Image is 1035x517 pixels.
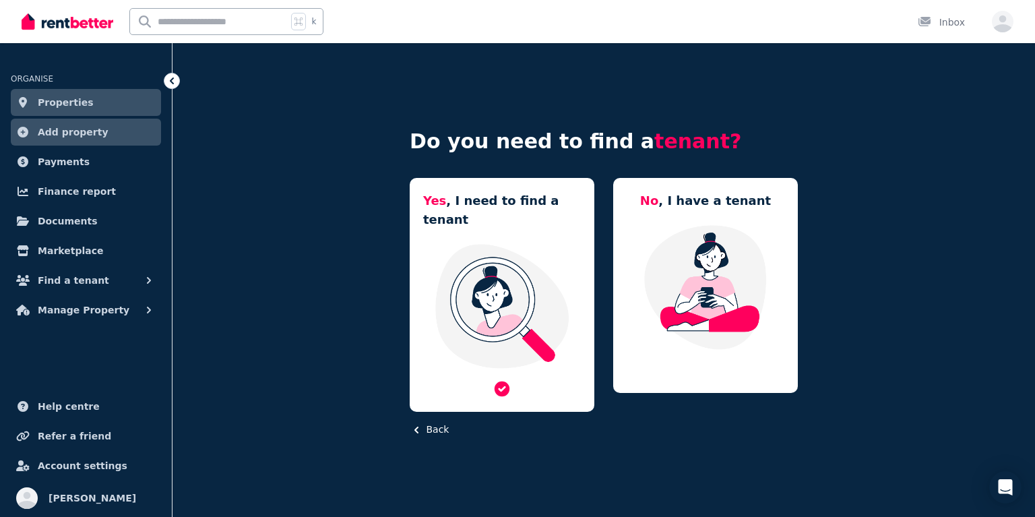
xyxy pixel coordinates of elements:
a: Documents [11,208,161,235]
span: k [311,16,316,27]
span: Payments [38,154,90,170]
span: Add property [38,124,108,140]
h5: , I need to find a tenant [423,191,581,229]
span: Account settings [38,458,127,474]
span: [PERSON_NAME] [49,490,136,506]
button: Find a tenant [11,267,161,294]
a: Properties [11,89,161,116]
span: ORGANISE [11,74,53,84]
div: Inbox [918,16,965,29]
button: Manage Property [11,297,161,324]
a: Finance report [11,178,161,205]
a: Add property [11,119,161,146]
span: Find a tenant [38,272,109,288]
a: Marketplace [11,237,161,264]
img: RentBetter [22,11,113,32]
a: Refer a friend [11,423,161,450]
h5: , I have a tenant [640,191,771,210]
span: tenant? [654,129,741,153]
img: Manage my property [627,224,784,351]
span: Properties [38,94,94,111]
span: Yes [423,193,446,208]
button: Back [410,423,449,437]
span: Documents [38,213,98,229]
span: No [640,193,658,208]
a: Payments [11,148,161,175]
span: Manage Property [38,302,129,318]
span: Marketplace [38,243,103,259]
h4: Do you need to find a [410,129,798,154]
a: Account settings [11,452,161,479]
a: Help centre [11,393,161,420]
img: I need a tenant [423,243,581,369]
span: Refer a friend [38,428,111,444]
span: Help centre [38,398,100,415]
span: Finance report [38,183,116,200]
div: Open Intercom Messenger [989,471,1022,504]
